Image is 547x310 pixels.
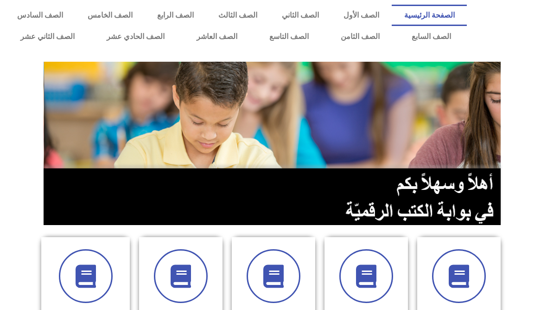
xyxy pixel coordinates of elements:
a: الصف التاسع [254,26,325,47]
a: الصف العاشر [181,26,254,47]
a: الصف السابع [395,26,467,47]
a: الصف السادس [5,5,75,26]
a: الصف الثاني عشر [5,26,91,47]
a: الصف الثالث [206,5,269,26]
a: الصف الرابع [145,5,206,26]
a: الصف الثاني [270,5,331,26]
a: الصف الحادي عشر [91,26,181,47]
a: الصف الثامن [324,26,395,47]
a: الصفحة الرئيسية [392,5,467,26]
a: الصف الأول [331,5,392,26]
a: الصف الخامس [75,5,145,26]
